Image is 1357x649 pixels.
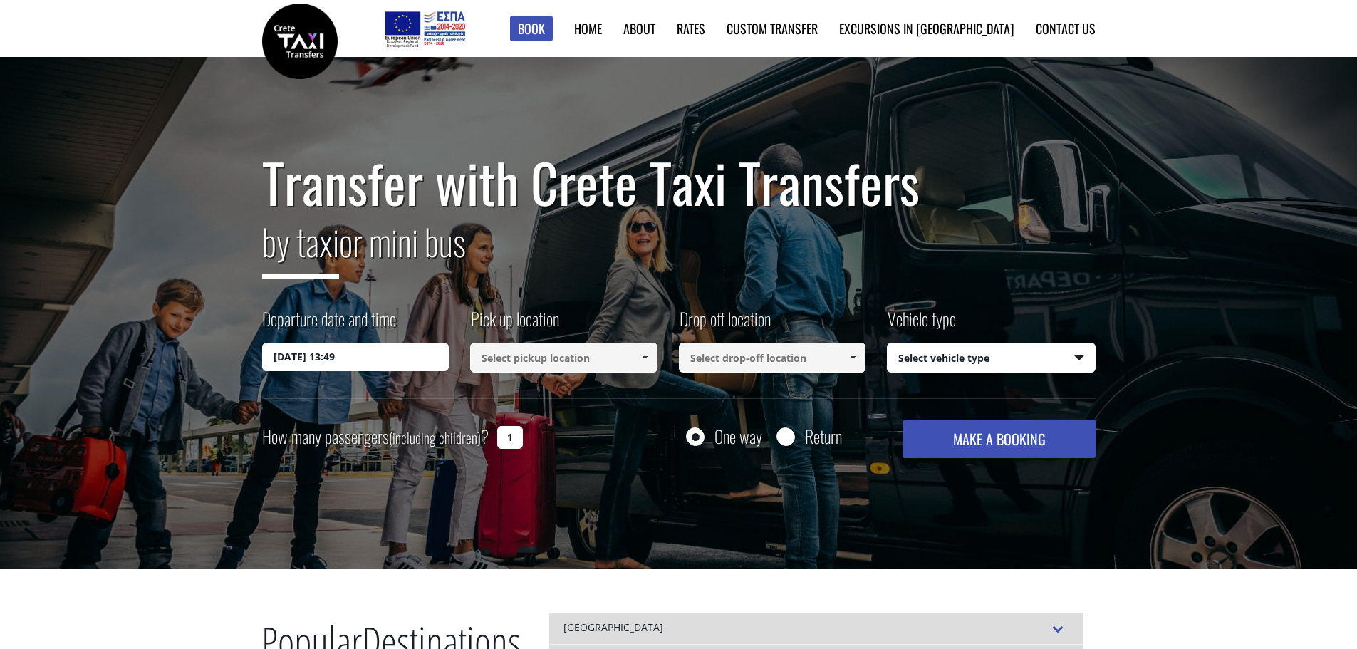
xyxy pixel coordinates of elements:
[574,19,602,38] a: Home
[887,306,956,343] label: Vehicle type
[888,343,1095,373] span: Select vehicle type
[262,212,1096,289] h2: or mini bus
[262,420,489,455] label: How many passengers ?
[623,19,655,38] a: About
[262,214,339,279] span: by taxi
[510,16,553,42] a: Book
[679,306,771,343] label: Drop off location
[389,427,481,448] small: (including children)
[633,343,656,373] a: Show All Items
[677,19,705,38] a: Rates
[262,152,1096,212] h1: Transfer with Crete Taxi Transfers
[470,306,559,343] label: Pick up location
[383,7,467,50] img: e-bannersEUERDF180X90.jpg
[805,427,842,445] label: Return
[470,343,657,373] input: Select pickup location
[841,343,865,373] a: Show All Items
[262,306,396,343] label: Departure date and time
[903,420,1095,458] button: MAKE A BOOKING
[1036,19,1096,38] a: Contact us
[262,32,338,47] a: Crete Taxi Transfers | Safe Taxi Transfer Services from to Heraklion Airport, Chania Airport, Ret...
[714,427,762,445] label: One way
[262,4,338,79] img: Crete Taxi Transfers | Safe Taxi Transfer Services from to Heraklion Airport, Chania Airport, Ret...
[679,343,866,373] input: Select drop-off location
[549,613,1083,644] div: [GEOGRAPHIC_DATA]
[727,19,818,38] a: Custom Transfer
[839,19,1014,38] a: Excursions in [GEOGRAPHIC_DATA]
